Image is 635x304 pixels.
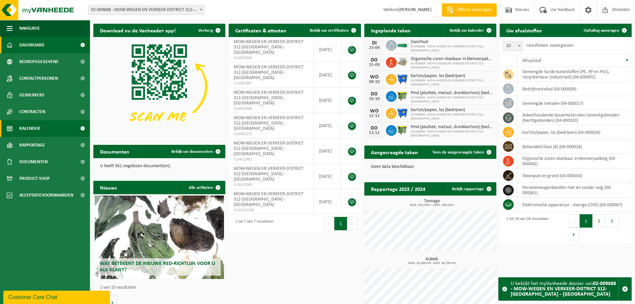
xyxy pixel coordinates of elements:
[580,214,593,228] button: 1
[19,137,45,154] span: Rapportage
[411,96,493,104] span: 02-009688 - MOW-WEGEN EN VERKEER-DISTRICT 312-[GEOGRAPHIC_DATA]
[569,228,579,241] button: Next
[511,278,618,300] div: U bekijkt het myVanheede dossier van
[455,7,493,13] span: Offerte aanvragen
[397,73,408,84] img: WB-1100-HPE-BE-01
[314,164,341,189] td: [DATE]
[234,182,308,188] span: VLA610569
[522,58,541,63] span: Afvalstof
[314,113,341,138] td: [DATE]
[578,24,631,37] a: Ophaling aanvragen
[450,28,484,33] span: Bekijk uw kalender
[364,182,432,195] h2: Rapportage 2025 / 2024
[411,73,493,79] span: Karton/papier, los (bedrijven)
[19,37,44,53] span: Dashboard
[314,37,341,62] td: [DATE]
[371,165,490,169] p: Geen data beschikbaar.
[229,24,293,37] h2: Certificaten & attesten
[234,90,304,106] span: MOW-WEGEN EN VERKEER-DISTRICT 312-[GEOGRAPHIC_DATA] - [GEOGRAPHIC_DATA]
[234,115,304,131] span: MOW-WEGEN EN VERKEER-DISTRICT 312-[GEOGRAPHIC_DATA] - [GEOGRAPHIC_DATA]
[397,56,408,67] img: LP-PA-00000-WDN-11
[368,63,381,67] div: 25-09
[19,170,50,187] span: Product Shop
[411,39,493,45] span: Zwerfvuil
[517,67,632,82] td: gemengde harde kunststoffen (PE, PP en PVC), recycleerbaar (industrieel) (04-000001)
[193,24,225,37] button: Verberg
[19,120,40,137] span: Kalender
[411,130,493,138] span: 02-009688 - MOW-WEGEN EN VERKEER-DISTRICT 312-[GEOGRAPHIC_DATA]
[432,150,484,155] span: Toon de aangevraagde taken
[368,91,381,97] div: DO
[517,125,632,139] td: karton/papier, los (bedrijven) (04-000026)
[314,62,341,88] td: [DATE]
[364,24,417,37] h2: Ingeplande taken
[19,103,45,120] span: Contracten
[3,289,111,304] iframe: chat widget
[411,90,493,96] span: Pmd (plastiek, metaal, drankkartons) (bedrijven)
[368,262,496,265] span: 2024: 23,100 m3 - 2025: 18,700 m3
[447,182,496,196] a: Bekijk rapportage
[234,39,304,55] span: MOW-WEGEN EN VERKEER-DISTRICT 312-[GEOGRAPHIC_DATA] - [GEOGRAPHIC_DATA]
[368,74,381,80] div: WO
[442,3,497,17] a: Offerte aanvragen
[166,145,225,158] a: Bekijk uw documenten
[93,24,182,37] h2: Download nu de Vanheede+ app!
[347,217,358,230] button: Next
[19,20,40,37] span: Navigatie
[232,216,273,231] div: 1 tot 7 van 7 resultaten
[411,113,493,121] span: 02-009688 - MOW-WEGEN EN VERKEER-DISTRICT 312-[GEOGRAPHIC_DATA]
[368,204,496,207] span: 2024: 253,792 t - 2025: 159,010 t
[368,40,381,46] div: DI
[397,107,408,118] img: WB-1100-HPE-BE-01
[234,141,304,157] span: MOW-WEGEN EN VERKEER-DISTRICT 312-[GEOGRAPHIC_DATA] - [GEOGRAPHIC_DATA]
[19,87,44,103] span: Gebruikers
[19,187,73,204] span: Acceptatievoorwaarden
[95,196,224,279] a: Wat betekent de nieuwe RED-richtlijn voor u als klant?
[310,28,349,33] span: Bekijk uw certificaten
[517,82,632,96] td: bedrijfsrestafval (04-000008)
[234,65,304,80] span: MOW-WEGEN EN VERKEER-DISTRICT 312-[GEOGRAPHIC_DATA] - [GEOGRAPHIC_DATA]
[606,214,619,228] button: 3
[19,53,58,70] span: Bedrijfsgegevens
[526,43,574,48] label: resultaten weergeven
[368,97,381,101] div: 16-10
[411,79,493,87] span: 02-009688 - MOW-WEGEN EN VERKEER-DISTRICT 312-[GEOGRAPHIC_DATA]
[593,214,606,228] button: 2
[368,199,496,207] h3: Tonnage
[411,107,493,113] span: Karton/papier, los (bedrijven)
[368,80,381,84] div: 08-10
[397,90,408,101] img: WB-1100-HPE-GN-50
[569,214,580,228] button: Previous
[411,45,493,53] span: 02-009688 - MOW-WEGEN EN VERKEER-DISTRICT 312-[GEOGRAPHIC_DATA]
[234,157,308,162] span: VLA612482
[503,41,523,51] span: 10
[100,164,219,169] p: U heeft 561 ongelezen document(en).
[503,41,523,51] span: 10
[517,169,632,183] td: steenpuin en grond (04-000043)
[511,281,616,297] strong: 02-009688 - MOW-WEGEN EN VERKEER-DISTRICT 312-[GEOGRAPHIC_DATA] - [GEOGRAPHIC_DATA]
[444,24,496,37] a: Bekijk uw kalender
[517,139,632,154] td: behandeld hout (B) (04-000028)
[324,217,334,230] button: Previous
[171,149,213,154] span: Bekijk uw documenten
[198,28,213,33] span: Verberg
[234,55,308,61] span: VLA901966
[234,106,308,111] span: VLA901968
[368,57,381,63] div: DO
[93,37,225,136] img: Download de VHEPlus App
[234,192,304,207] span: MOW-WEGEN EN VERKEER-DISTRICT 312-[GEOGRAPHIC_DATA] - [GEOGRAPHIC_DATA]
[314,88,341,113] td: [DATE]
[427,145,496,159] a: Toon de aangevraagde taken
[517,198,632,212] td: elektronische apparatuur - overige (OVE) (04-000067)
[234,131,308,137] span: VLA902072
[517,183,632,198] td: personenwagenbanden met en zonder velg (04-000061)
[314,138,341,164] td: [DATE]
[304,24,360,37] a: Bekijk uw certificaten
[368,257,496,265] h3: Kubiek
[234,208,308,213] span: VLA1810168
[88,5,205,15] span: 02-009688 - MOW-WEGEN EN VERKEER-DISTRICT 312-KORTRIJK - KORTRIJK
[500,24,549,37] h2: Uw afvalstoffen
[397,124,408,135] img: WB-1100-HPE-GN-50
[88,5,204,15] span: 02-009688 - MOW-WEGEN EN VERKEER-DISTRICT 312-KORTRIJK - KORTRIJK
